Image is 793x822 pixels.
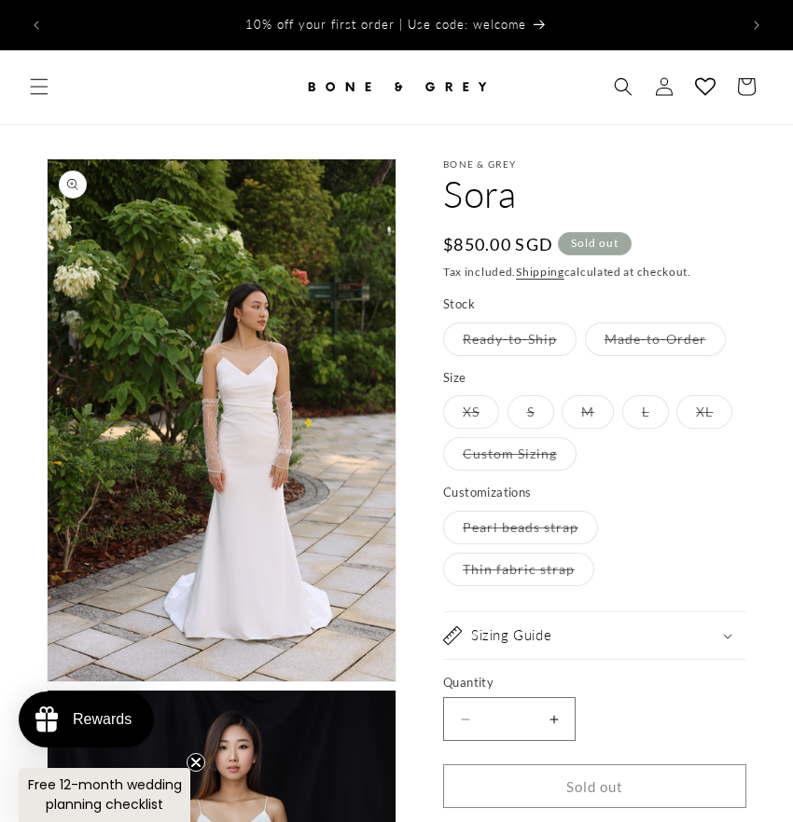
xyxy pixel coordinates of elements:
button: Previous announcement [16,5,57,46]
h1: Sora [443,170,746,218]
summary: Menu [19,66,60,107]
span: Sold out [558,232,632,255]
label: XL [676,395,732,429]
legend: Customizations [443,484,534,502]
button: Sold out [443,764,746,808]
label: Made-to-Order [585,322,726,356]
label: S [508,395,554,429]
a: Shipping [516,265,564,279]
label: Ready-to-Ship [443,322,577,356]
div: Free 12-month wedding planning checklistClose teaser [19,768,190,822]
div: Tax included. calculated at checkout. [443,263,746,281]
label: Pearl beads strap [443,511,598,544]
button: Next announcement [736,5,777,46]
label: Quantity [443,674,746,692]
legend: Size [443,369,468,388]
span: 10% off your first order | Use code: welcome [245,17,526,32]
label: L [622,395,669,429]
summary: Sizing Guide [443,612,746,659]
span: $850.00 SGD [443,232,553,257]
span: Free 12-month wedding planning checklist [28,775,182,814]
label: Thin fabric strap [443,553,594,586]
label: Custom Sizing [443,437,577,471]
legend: Stock [443,295,477,314]
label: XS [443,395,499,429]
label: M [562,395,614,429]
img: Bone and Grey Bridal [303,66,490,107]
h2: Sizing Guide [471,626,551,645]
p: Bone & Grey [443,158,746,170]
div: Rewards [73,711,132,728]
a: Bone and Grey Bridal [297,60,497,115]
button: Close teaser [187,753,205,772]
summary: Search [603,66,644,107]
